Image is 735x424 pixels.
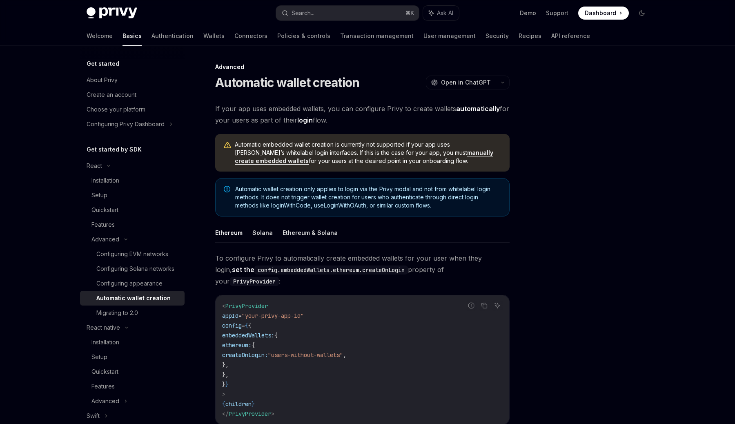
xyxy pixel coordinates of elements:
[215,63,510,71] div: Advanced
[519,26,541,46] a: Recipes
[80,102,185,117] a: Choose your platform
[215,223,243,242] button: Ethereum
[222,400,225,408] span: {
[96,264,174,274] div: Configuring Solana networks
[222,410,229,417] span: </
[91,176,119,185] div: Installation
[271,410,274,417] span: >
[441,78,491,87] span: Open in ChatGPT
[91,205,118,215] div: Quickstart
[80,173,185,188] a: Installation
[87,26,113,46] a: Welcome
[80,364,185,379] a: Quickstart
[254,266,408,274] code: config.embeddedWallets.ethereum.createOnLogin
[248,322,252,329] span: {
[87,411,100,421] div: Swift
[423,6,459,20] button: Ask AI
[222,391,225,398] span: >
[405,10,414,16] span: ⌘ K
[225,302,268,310] span: PrivyProvider
[87,59,119,69] h5: Get started
[87,75,118,85] div: About Privy
[242,322,245,329] span: =
[242,312,304,319] span: "your-privy-app-id"
[203,26,225,46] a: Wallets
[91,337,119,347] div: Installation
[96,279,163,288] div: Configuring appearance
[80,261,185,276] a: Configuring Solana networks
[87,90,136,100] div: Create an account
[635,7,648,20] button: Toggle dark mode
[87,105,145,114] div: Choose your platform
[274,332,278,339] span: {
[80,335,185,350] a: Installation
[87,145,142,154] h5: Get started by SDK
[229,410,271,417] span: PrivyProvider
[230,277,279,286] code: PrivyProvider
[122,26,142,46] a: Basics
[222,351,268,359] span: createOnLogin:
[80,87,185,102] a: Create an account
[426,76,496,89] button: Open in ChatGPT
[80,188,185,203] a: Setup
[578,7,629,20] a: Dashboard
[87,7,137,19] img: dark logo
[80,247,185,261] a: Configuring EVM networks
[252,400,255,408] span: }
[91,367,118,377] div: Quickstart
[343,351,346,359] span: ,
[80,203,185,217] a: Quickstart
[87,323,120,333] div: React native
[268,351,343,359] span: "users-without-wallets"
[87,119,165,129] div: Configuring Privy Dashboard
[223,141,232,150] svg: Warning
[222,381,225,388] span: }
[224,186,230,192] svg: Note
[80,73,185,87] a: About Privy
[234,26,267,46] a: Connectors
[520,9,536,17] a: Demo
[232,266,408,274] strong: set the
[91,190,107,200] div: Setup
[277,26,330,46] a: Policies & controls
[340,26,414,46] a: Transaction management
[238,312,242,319] span: =
[91,352,107,362] div: Setup
[96,293,171,303] div: Automatic wallet creation
[215,75,359,90] h1: Automatic wallet creation
[222,322,242,329] span: config
[80,350,185,364] a: Setup
[80,379,185,394] a: Features
[80,291,185,306] a: Automatic wallet creation
[225,381,229,388] span: }
[96,249,168,259] div: Configuring EVM networks
[225,400,252,408] span: children
[492,300,503,311] button: Ask AI
[80,306,185,320] a: Migrating to 2.0
[297,116,313,124] strong: login
[151,26,194,46] a: Authentication
[222,371,229,378] span: },
[252,341,255,349] span: {
[283,223,338,242] button: Ethereum & Solana
[91,220,115,230] div: Features
[80,217,185,232] a: Features
[91,396,119,406] div: Advanced
[222,361,229,368] span: },
[546,9,568,17] a: Support
[91,382,115,391] div: Features
[80,276,185,291] a: Configuring appearance
[235,185,501,210] span: Automatic wallet creation only applies to login via the Privy modal and not from whitelabel login...
[456,105,500,113] strong: automatically
[466,300,477,311] button: Report incorrect code
[215,103,510,126] span: If your app uses embedded wallets, you can configure Privy to create wallets for your users as pa...
[235,141,501,165] span: Automatic embedded wallet creation is currently not supported if your app uses [PERSON_NAME]’s wh...
[222,332,274,339] span: embeddedWallets:
[486,26,509,46] a: Security
[292,8,314,18] div: Search...
[276,6,419,20] button: Search...⌘K
[479,300,490,311] button: Copy the contents from the code block
[222,302,225,310] span: <
[91,234,119,244] div: Advanced
[96,308,138,318] div: Migrating to 2.0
